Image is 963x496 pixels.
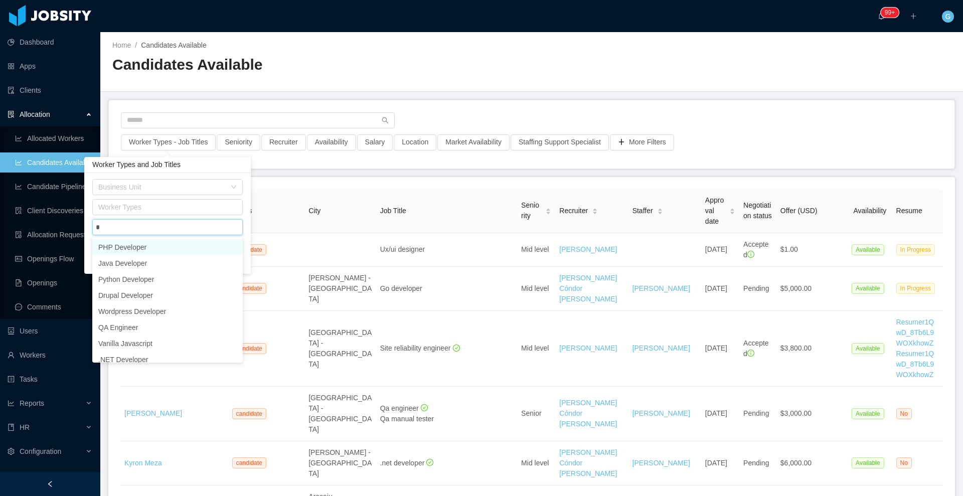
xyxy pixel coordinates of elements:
[380,207,406,215] span: Job Title
[559,274,617,303] a: [PERSON_NAME] Cóndor [PERSON_NAME]
[8,321,92,341] a: icon: robotUsers
[231,260,237,266] i: icon: check
[8,424,15,431] i: icon: book
[261,134,306,150] button: Recruiter
[559,344,617,352] a: [PERSON_NAME]
[20,110,50,118] span: Allocation
[451,344,460,352] a: icon: check-circle
[852,343,884,354] span: Available
[231,276,237,282] i: icon: check
[559,448,617,477] a: [PERSON_NAME] Cóndor [PERSON_NAME]
[380,415,434,423] span: Qa manual tester
[98,182,226,192] div: Business Unit
[98,202,232,212] div: Worker Types
[592,211,598,214] i: icon: caret-down
[15,177,92,197] a: icon: line-chartCandidate Pipelines
[231,308,237,314] i: icon: check
[592,207,598,210] i: icon: caret-up
[559,245,617,253] a: [PERSON_NAME]
[231,184,237,191] i: icon: down
[217,134,260,150] button: Seniority
[380,245,425,253] span: Ux/ui designer
[852,408,884,419] span: Available
[896,408,912,419] span: No
[739,387,776,441] td: Pending
[92,271,243,287] li: Python Developer
[610,134,674,150] button: icon: plusMore Filters
[853,207,886,215] span: Availability
[780,409,812,417] span: $3,000.00
[8,32,92,52] a: icon: pie-chartDashboard
[232,343,266,354] span: candidate
[92,336,243,352] li: Vanilla Javascript
[304,267,376,311] td: [PERSON_NAME] - [GEOGRAPHIC_DATA]
[380,284,422,292] span: Go developer
[15,201,92,221] a: icon: file-searchClient Discoveries
[92,255,243,271] li: Java Developer
[546,211,551,214] i: icon: caret-down
[743,339,769,358] span: Accepted
[380,404,428,412] span: Qa engineer
[92,303,243,319] li: Wordpress Developer
[426,459,433,466] i: icon: check-circle
[304,441,376,485] td: [PERSON_NAME] - [GEOGRAPHIC_DATA]
[739,441,776,485] td: Pending
[8,369,92,389] a: icon: profileTasks
[730,211,735,214] i: icon: caret-down
[632,409,690,417] a: [PERSON_NAME]
[419,404,428,412] a: icon: check-circle
[780,344,812,352] span: $3,800.00
[231,357,237,363] i: icon: check
[231,341,237,347] i: icon: check
[421,404,428,411] i: icon: check-circle
[657,207,663,210] i: icon: caret-up
[380,344,460,352] span: Site reliability engineer
[8,111,15,118] i: icon: solution
[780,284,812,292] span: $5,000.00
[896,457,912,468] span: No
[231,292,237,298] i: icon: check
[517,441,555,485] td: Mid level
[517,233,555,267] td: Mid level
[15,225,92,245] a: icon: file-doneAllocation Requests
[780,459,812,467] span: $6,000.00
[8,448,15,455] i: icon: setting
[517,267,555,311] td: Mid level
[559,206,588,216] span: Recruiter
[852,457,884,468] span: Available
[304,311,376,387] td: [GEOGRAPHIC_DATA] - [GEOGRAPHIC_DATA]
[747,251,754,258] i: icon: info-circle
[881,8,899,18] sup: 203
[453,345,460,352] i: icon: check-circle
[92,319,243,336] li: QA Engineer
[511,134,609,150] button: Staffing Support Specialist
[8,80,92,100] a: icon: auditClients
[232,457,266,468] span: candidate
[945,11,951,23] span: G
[592,207,598,214] div: Sort
[8,56,92,76] a: icon: appstoreApps
[632,206,653,216] span: Staffer
[546,207,551,210] i: icon: caret-up
[657,207,663,214] div: Sort
[632,284,690,292] a: [PERSON_NAME]
[657,211,663,214] i: icon: caret-down
[424,459,433,467] a: icon: check-circle
[15,249,92,269] a: icon: idcardOpenings Flow
[739,267,776,311] td: Pending
[517,387,555,441] td: Senior
[559,399,617,428] a: [PERSON_NAME] Cóndor [PERSON_NAME]
[15,128,92,148] a: icon: line-chartAllocated Workers
[308,207,320,215] span: City
[232,283,266,294] span: candidate
[632,344,690,352] a: [PERSON_NAME]
[701,311,739,387] td: [DATE]
[521,200,541,221] span: Seniority
[84,157,251,173] div: Worker Types and Job Titles
[394,134,436,150] button: Location
[380,459,434,467] span: .net developer
[8,345,92,365] a: icon: userWorkers
[382,117,389,124] i: icon: search
[896,349,939,380] a: Resumer1QwD_8Tb6L9WOXkhowZ
[747,350,754,357] i: icon: info-circle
